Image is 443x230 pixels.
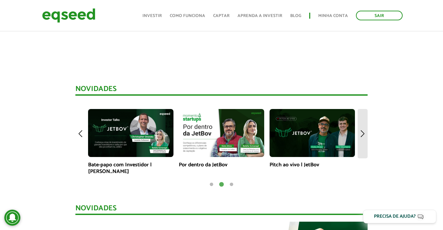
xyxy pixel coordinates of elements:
[213,14,230,18] a: Captar
[270,109,355,157] img: maxresdefault.jpg
[75,109,85,158] img: arrow-left.svg
[270,162,355,168] p: Pitch ao vivo | JetBov
[42,7,95,24] img: EqSeed
[88,162,173,174] p: Bate-papo com Investidor | [PERSON_NAME]
[358,109,368,158] img: arrow-right.svg
[290,14,301,18] a: Blog
[356,11,403,20] a: Sair
[238,14,282,18] a: Aprenda a investir
[318,14,348,18] a: Minha conta
[88,109,173,157] img: maxresdefault.jpg
[75,85,367,96] div: Novidades
[208,181,215,188] button: 1 of 3
[170,14,205,18] a: Como funciona
[179,109,264,157] img: maxresdefault.jpg
[179,162,264,168] p: Por dentro da JetBov
[228,181,235,188] button: 3 of 3
[75,205,367,215] div: Novidades
[142,14,162,18] a: Investir
[218,181,225,188] button: 2 of 3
